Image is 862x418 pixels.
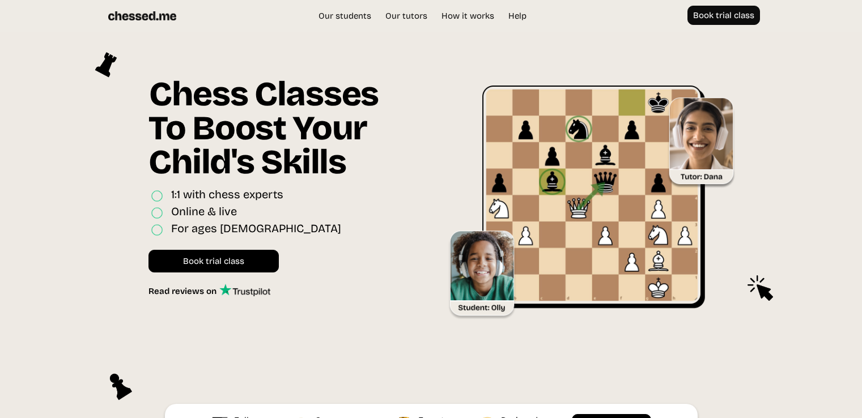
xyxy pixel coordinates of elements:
div: Online & live [171,204,237,221]
div: Read reviews on [148,286,219,296]
div: For ages [DEMOGRAPHIC_DATA] [171,221,341,238]
a: Book trial class [687,6,760,25]
a: Book trial class [148,250,279,272]
h1: Chess Classes To Boost Your Child's Skills [148,77,414,187]
a: Help [503,10,532,22]
a: Read reviews on [148,284,270,296]
a: Our students [313,10,377,22]
div: 1:1 with chess experts [171,187,283,204]
a: Our tutors [380,10,433,22]
a: How it works [436,10,500,22]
